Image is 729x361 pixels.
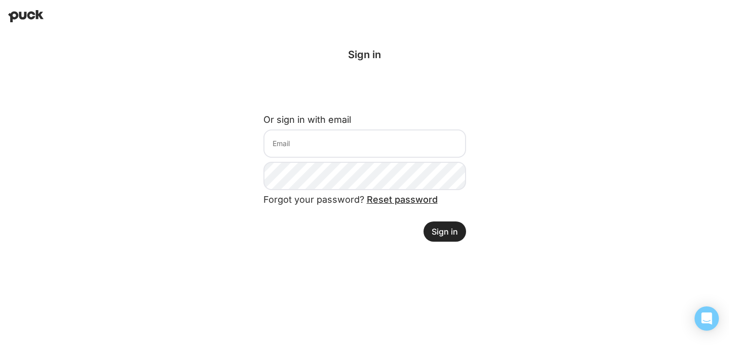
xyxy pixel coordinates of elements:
span: Forgot your password? [263,194,438,205]
input: Email [263,129,466,158]
label: Or sign in with email [263,114,351,125]
div: Sign in [263,49,466,61]
a: Reset password [367,194,438,205]
img: Puck home [8,10,44,22]
iframe: Sign in with Google Button [258,78,471,100]
button: Sign in [424,221,466,242]
div: Open Intercom Messenger [695,306,719,331]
